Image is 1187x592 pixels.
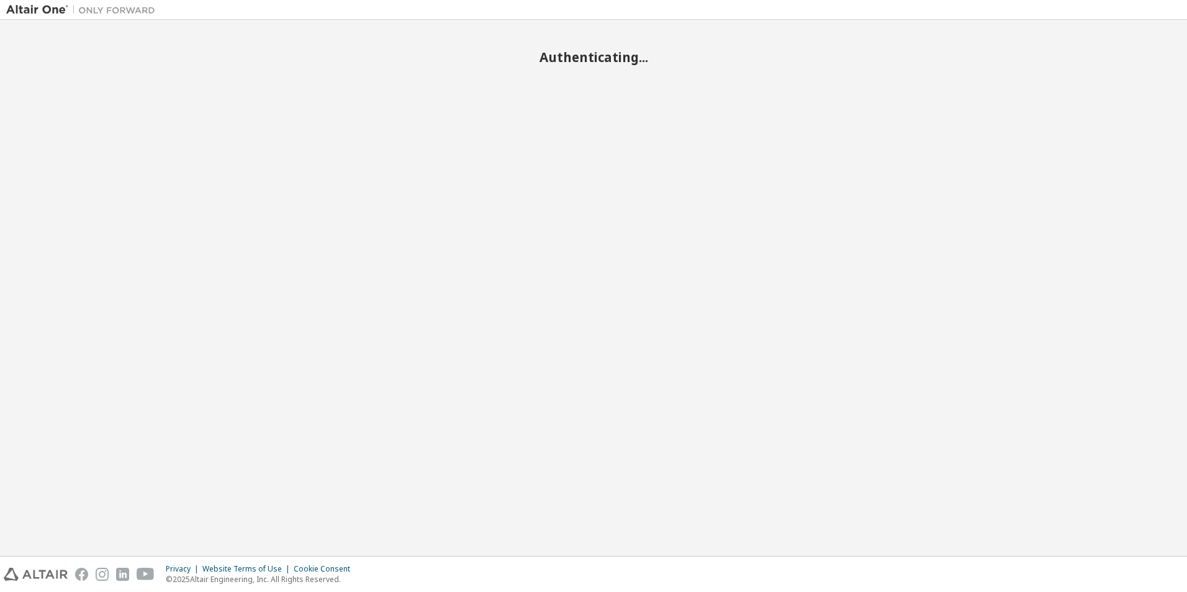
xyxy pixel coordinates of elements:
[294,564,358,574] div: Cookie Consent
[96,568,109,581] img: instagram.svg
[75,568,88,581] img: facebook.svg
[116,568,129,581] img: linkedin.svg
[4,568,68,581] img: altair_logo.svg
[6,49,1181,65] h2: Authenticating...
[166,574,358,585] p: © 2025 Altair Engineering, Inc. All Rights Reserved.
[166,564,202,574] div: Privacy
[202,564,294,574] div: Website Terms of Use
[137,568,155,581] img: youtube.svg
[6,4,161,16] img: Altair One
